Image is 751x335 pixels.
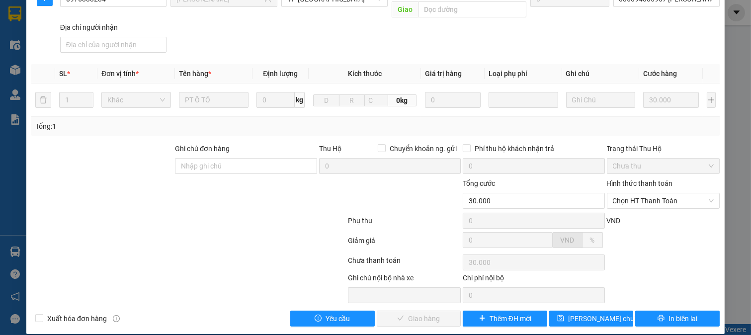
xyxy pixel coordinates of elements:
input: 0 [425,92,480,108]
div: Chi phí nội bộ [463,272,604,287]
div: Phụ thu [347,215,462,233]
input: 0 [643,92,698,108]
label: Ghi chú đơn hàng [175,145,230,153]
span: Tên hàng [179,70,211,78]
span: exclamation-circle [315,315,322,323]
span: In biên lai [668,313,697,324]
div: Tổng: 1 [35,121,290,132]
input: D [313,94,339,106]
span: Thêm ĐH mới [490,313,531,324]
input: Địa chỉ của người nhận [60,37,167,53]
label: Hình thức thanh toán [607,179,673,187]
span: Thu Hộ [319,145,341,153]
span: Phí thu hộ khách nhận trả [471,143,558,154]
span: Khác [107,92,165,107]
button: delete [35,92,51,108]
span: Kích thước [348,70,382,78]
span: kg [295,92,305,108]
span: VND [607,217,621,225]
span: Chọn HT Thanh Toán [613,193,714,208]
div: Ghi chú nội bộ nhà xe [348,272,461,287]
span: SL [59,70,67,78]
input: C [364,94,388,106]
input: VD: Bàn, Ghế [179,92,249,108]
div: Địa chỉ người nhận [60,22,167,33]
span: VND [561,236,575,244]
span: Giá trị hàng [425,70,462,78]
span: 0kg [388,94,417,106]
span: % [590,236,595,244]
button: exclamation-circleYêu cầu [290,311,375,327]
span: Yêu cầu [326,313,350,324]
span: Xuất hóa đơn hàng [43,313,111,324]
button: printerIn biên lai [635,311,720,327]
input: R [339,94,365,106]
span: [PERSON_NAME] chuyển hoàn [568,313,663,324]
div: Trạng thái Thu Hộ [607,143,720,154]
button: plus [707,92,716,108]
span: info-circle [113,315,120,322]
button: save[PERSON_NAME] chuyển hoàn [549,311,634,327]
span: save [557,315,564,323]
span: printer [658,315,665,323]
span: Chưa thu [613,159,714,173]
div: Chưa thanh toán [347,255,462,272]
span: Định lượng [263,70,298,78]
span: Tổng cước [463,179,495,187]
th: Ghi chú [562,64,640,84]
div: Giảm giá [347,235,462,252]
button: plusThêm ĐH mới [463,311,547,327]
span: Giao [392,1,418,17]
span: Cước hàng [643,70,677,78]
button: checkGiao hàng [377,311,461,327]
input: Ghi chú đơn hàng [175,158,317,174]
input: Dọc đường [418,1,526,17]
input: Ghi Chú [566,92,636,108]
span: Đơn vị tính [101,70,139,78]
span: Chuyển khoản ng. gửi [386,143,461,154]
span: plus [479,315,486,323]
th: Loại phụ phí [485,64,562,84]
